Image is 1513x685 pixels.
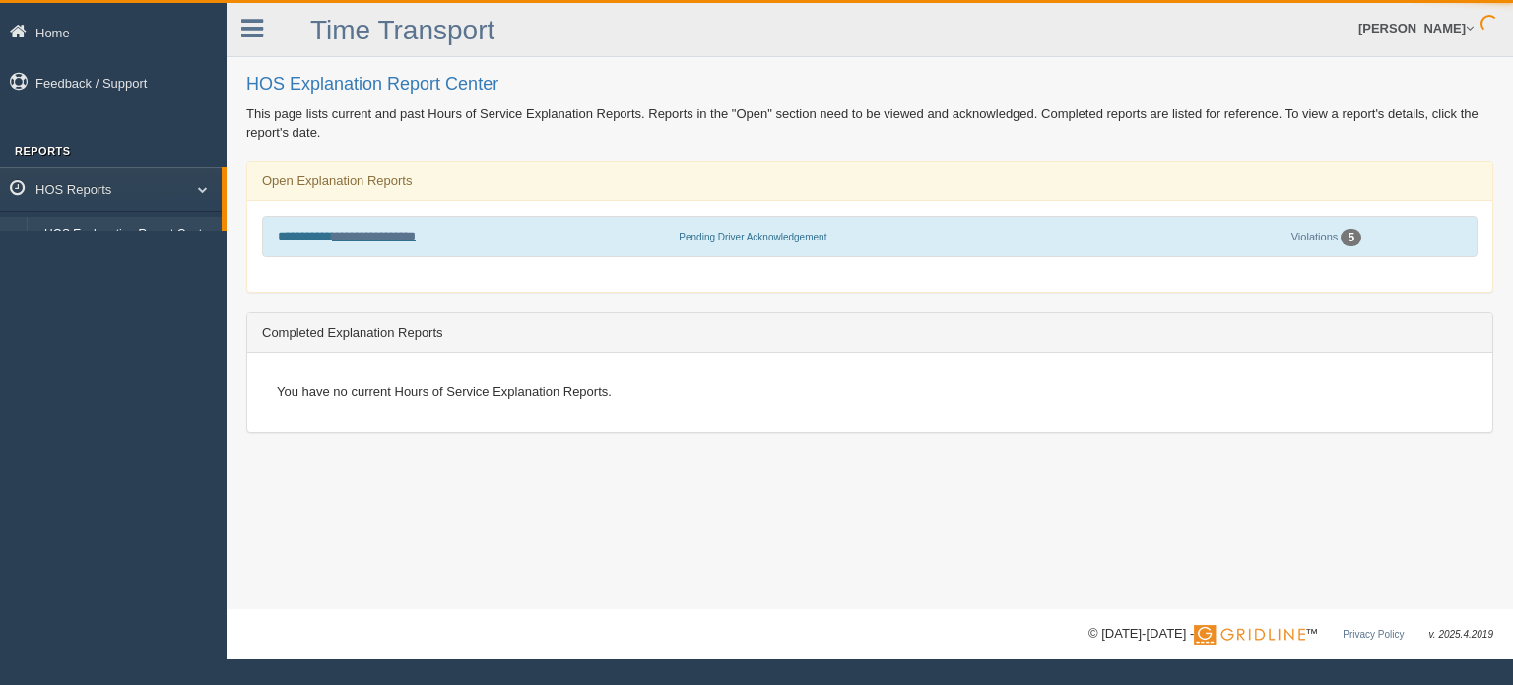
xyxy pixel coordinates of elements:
[262,368,1478,416] div: You have no current Hours of Service Explanation Reports.
[1341,229,1361,246] div: 5
[35,217,222,252] a: HOS Explanation Report Center
[1343,629,1404,640] a: Privacy Policy
[1088,624,1493,645] div: © [DATE]-[DATE] - ™
[246,75,1493,95] h2: HOS Explanation Report Center
[1291,231,1339,242] a: Violations
[310,15,494,45] a: Time Transport
[247,313,1492,353] div: Completed Explanation Reports
[679,232,826,242] span: Pending Driver Acknowledgement
[1194,625,1305,645] img: Gridline
[247,162,1492,201] div: Open Explanation Reports
[1429,629,1493,640] span: v. 2025.4.2019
